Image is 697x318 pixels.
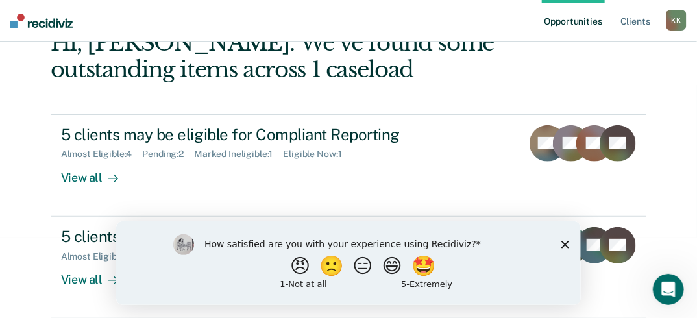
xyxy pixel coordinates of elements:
[61,160,134,185] div: View all
[10,14,73,28] img: Recidiviz
[194,149,283,160] div: Marked Ineligible : 1
[51,114,647,217] a: 5 clients may be eligible for Compliant ReportingAlmost Eligible:4Pending:2Marked Ineligible:1Eli...
[116,221,581,305] iframe: Survey by Kim from Recidiviz
[61,227,512,246] div: 5 clients may be eligible for Suspension of Direct Supervision
[666,10,687,31] div: K K
[653,274,684,305] iframe: Intercom live chat
[61,149,143,160] div: Almost Eligible : 4
[61,125,512,144] div: 5 clients may be eligible for Compliant Reporting
[61,262,134,287] div: View all
[666,10,687,31] button: KK
[51,30,528,83] div: Hi, [PERSON_NAME]. We’ve found some outstanding items across 1 caseload
[61,251,142,262] div: Almost Eligible : 2
[284,149,352,160] div: Eligible Now : 1
[142,149,194,160] div: Pending : 2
